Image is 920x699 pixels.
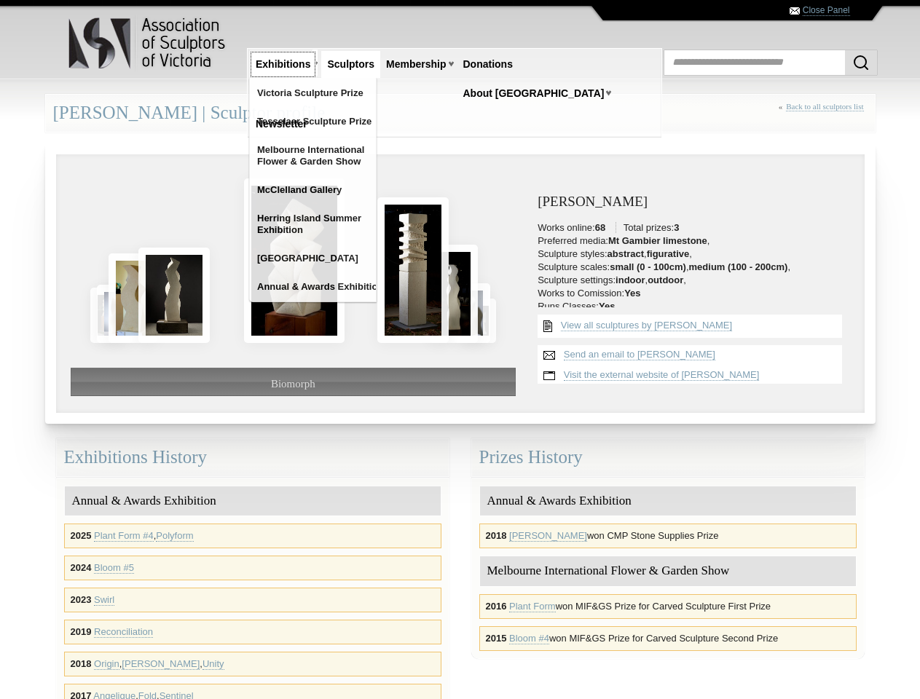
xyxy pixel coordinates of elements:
img: View all {sculptor_name} sculptures list [538,315,558,338]
div: Annual & Awards Exhibition [65,486,441,516]
img: Visit website [538,366,561,386]
li: Works online: Total prizes: [538,222,849,234]
a: Swirl [94,594,114,606]
div: won CMP Stone Supplies Prize [479,524,857,548]
a: Tesselaar Sculpture Prize [250,108,396,135]
a: Victoria Sculpture Prize [250,80,396,106]
a: Unity [203,658,224,670]
a: Reconciliation [94,626,153,638]
a: View all sculptures by [PERSON_NAME] [561,320,732,331]
a: Origin [94,658,119,670]
img: Continuum [430,245,478,343]
strong: Mt Gambier limestone [608,235,707,246]
a: Melbourne International Flower & Garden Show [250,137,396,175]
a: [GEOGRAPHIC_DATA] [250,245,396,272]
a: About [GEOGRAPHIC_DATA] [457,80,610,107]
a: Plant Form #4 [94,530,154,542]
a: McClelland Gallery [250,177,396,203]
strong: medium (100 - 200cm) [689,261,788,272]
li: Runs Classes: [538,301,849,312]
strong: 2018 [71,658,92,669]
a: Donations [457,51,519,78]
a: [PERSON_NAME] [509,530,587,542]
strong: 2016 [486,601,507,612]
div: , , [64,652,441,676]
a: Back to all sculptors list [786,102,863,111]
a: Polyform [156,530,193,542]
a: Close Panel [803,5,850,16]
strong: 2025 [71,530,92,541]
a: Exhibitions [250,51,316,78]
a: Plant Form [509,601,556,612]
div: Exhibitions History [56,438,449,477]
a: Bloom #5 [94,562,134,574]
img: logo.png [68,15,228,72]
a: Bloom #4 [509,633,549,644]
strong: 2024 [71,562,92,573]
img: Discovery [377,197,449,343]
img: Contact ASV [790,7,800,15]
img: Reconciliation [138,248,210,343]
a: Register [782,5,814,16]
h3: [PERSON_NAME] [538,194,849,210]
li: Sculpture scales: , , [538,261,849,273]
img: Biomorph [244,178,345,343]
strong: outdoor [648,275,683,285]
li: Works to Comission: [538,288,849,299]
a: Member Login [780,5,812,27]
strong: small (0 - 100cm) [610,261,686,272]
a: Herring Island Summer Exhibition [250,205,396,243]
a: Send an email to [PERSON_NAME] [564,349,715,360]
div: , [64,524,441,548]
strong: 68 [595,222,605,233]
img: Counterpoint [109,253,157,343]
li: Sculpture styles: , , [538,248,849,260]
strong: 2018 [486,530,507,541]
strong: 3 [674,222,679,233]
strong: indoor [616,275,645,285]
img: Search [852,54,870,71]
strong: figurative [647,248,690,259]
img: Swirl [97,285,133,343]
div: won MIF&GS Prize for Carved Sculpture First Prize [479,594,857,619]
div: Melbourne International Flower & Garden Show [480,556,856,586]
strong: Yes [599,301,615,312]
li: Preferred media: , [538,235,849,247]
strong: 2015 [486,633,507,644]
strong: abstract [608,248,645,259]
li: Sculpture settings: , , [538,275,849,286]
img: Send an email to John Bishop [538,345,561,366]
a: Newsletter [250,111,313,138]
a: Membership [380,51,452,78]
strong: Yes [624,288,640,299]
div: [PERSON_NAME] | Sculptor profile [45,94,876,133]
a: [PERSON_NAME] [122,658,200,670]
div: Prizes History [471,438,865,477]
strong: 2023 [71,594,92,605]
img: Bloom #5 [90,288,119,342]
a: Sculptors [321,51,380,78]
div: Annual & Awards Exhibition [480,486,856,516]
span: Biomorph [271,378,315,390]
div: won MIF&GS Prize for Carved Sculpture Second Prize [479,626,857,651]
a: Visit the external website of [PERSON_NAME] [564,369,760,381]
strong: 2019 [71,626,92,637]
a: Annual & Awards Exhibition [250,274,396,300]
div: « [779,102,868,127]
